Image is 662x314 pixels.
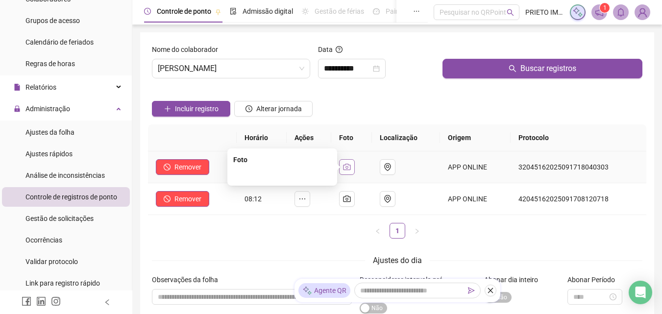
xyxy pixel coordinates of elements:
span: ellipsis [298,195,306,203]
span: stop [164,195,171,202]
span: search [509,65,516,72]
span: stop [164,164,171,170]
span: lock [14,105,21,112]
span: Buscar registros [520,63,576,74]
span: clock-circle [144,8,151,15]
span: Ajustes rápidos [25,150,73,158]
span: left [104,299,111,306]
span: Link para registro rápido [25,279,100,287]
span: environment [384,163,392,171]
div: Open Intercom Messenger [629,281,652,304]
span: close [487,287,494,294]
th: Localização [372,124,441,151]
button: Alterar jornada [234,101,313,117]
span: ellipsis [413,8,420,15]
button: left [370,223,386,239]
span: pushpin [215,9,221,15]
label: Abonar dia inteiro [484,274,544,285]
span: Desconsiderar intervalo pré-assinalado [360,276,444,294]
img: 76144 [635,5,650,20]
span: clock-circle [245,105,252,112]
div: Foto [233,154,331,165]
span: ANDERSON HENRIQUE PEREIRA [158,59,304,78]
img: sparkle-icon.fc2bf0ac1784a2077858766a79e2daf3.svg [572,7,583,18]
span: Relatórios [25,83,56,91]
li: Página anterior [370,223,386,239]
span: Gestão de solicitações [25,215,94,222]
th: Protocolo [511,124,646,151]
span: send [468,287,475,294]
span: Controle de registros de ponto [25,193,117,201]
td: APP ONLINE [440,183,511,215]
span: PRIETO IMOVEIS LTDA [525,7,564,18]
span: Regras de horas [25,60,75,68]
span: file-done [230,8,237,15]
button: Remover [156,159,209,175]
label: Abonar Período [567,274,621,285]
span: Ocorrências [25,236,62,244]
span: camera [343,163,351,171]
th: Ações [287,124,331,151]
label: Nome do colaborador [152,44,224,55]
span: 1 [603,4,607,11]
th: Horário [237,124,287,151]
li: Próxima página [409,223,425,239]
span: Remover [174,162,201,172]
a: Alterar jornada [234,106,313,114]
button: right [409,223,425,239]
span: Admissão digital [243,7,293,15]
span: linkedin [36,296,46,306]
sup: 1 [600,3,610,13]
span: left [375,228,381,234]
span: Ajustes da folha [25,128,74,136]
span: Painel do DP [386,7,424,15]
li: 1 [390,223,405,239]
button: Buscar registros [442,59,642,78]
span: Alterar jornada [256,103,302,114]
span: Remover [174,193,201,204]
span: environment [384,195,392,203]
td: 32045162025091718040303 [511,151,646,183]
span: Ajustes do dia [373,256,422,265]
label: Observações da folha [152,274,224,285]
span: Grupos de acesso [25,17,80,24]
span: Administração [25,105,70,113]
span: camera [343,195,351,203]
img: sparkle-icon.fc2bf0ac1784a2077858766a79e2daf3.svg [302,286,312,296]
span: Validar protocolo [25,258,78,266]
span: file [14,84,21,91]
span: bell [616,8,625,17]
span: right [414,228,420,234]
div: Agente QR [298,283,350,298]
a: 1 [390,223,405,238]
span: question-circle [336,46,343,53]
button: Remover [156,191,209,207]
span: notification [595,8,604,17]
td: APP ONLINE [440,151,511,183]
span: Calendário de feriados [25,38,94,46]
span: search [507,9,514,16]
span: Controle de ponto [157,7,211,15]
span: Gestão de férias [315,7,364,15]
span: Análise de inconsistências [25,171,105,179]
span: 08:12 [245,195,262,203]
span: plus [164,105,171,112]
th: Foto [331,124,371,151]
span: Incluir registro [175,103,219,114]
th: Origem [440,124,511,151]
span: dashboard [373,8,380,15]
button: Incluir registro [152,101,230,117]
span: facebook [22,296,31,306]
td: 42045162025091708120718 [511,183,646,215]
span: Data [318,46,333,53]
span: instagram [51,296,61,306]
span: sun [302,8,309,15]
